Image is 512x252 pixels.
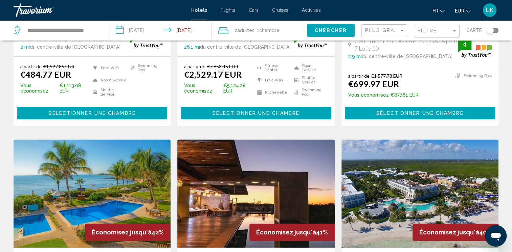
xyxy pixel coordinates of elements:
button: User Menu [481,3,498,17]
button: Chercher [307,24,355,36]
span: Sélectionner une chambre [48,110,135,116]
li: Shuttle Service [89,88,127,97]
button: Change language [432,6,445,16]
span: du centre-ville de [GEOGRAPHIC_DATA] [30,44,120,50]
li: Room Service [89,76,127,84]
span: a partir de [348,73,370,79]
a: Sélectionner une chambre [345,108,495,116]
del: €7,653.45 EUR [207,64,238,69]
mat-select: Sort by [365,28,405,34]
span: LK [486,7,493,14]
span: Carte [466,26,482,35]
span: Carr. Tulum [GEOGRAPHIC_DATA] Km 7 Lote 10 [354,37,458,52]
del: €1,597.85 EUR [43,64,74,69]
a: Activities [302,7,321,13]
li: Fitness Center [253,64,291,72]
span: Vous économisez [184,83,221,94]
img: Hotel image [341,140,498,248]
p: €1,113.08 EUR [20,83,89,94]
span: Économisez jusqu'à [419,229,479,236]
span: Filtre [418,28,437,33]
span: du centre-ville de [GEOGRAPHIC_DATA] [362,54,452,59]
a: Sélectionner une chambre [181,108,331,116]
span: Vous économisez [20,83,58,94]
a: Cruises [272,7,288,13]
li: Swimming Pool [127,64,164,72]
span: 26.1 mi [184,44,200,50]
span: Chambre [259,28,280,33]
span: Sélectionner une chambre [213,110,299,116]
span: du centre-ville de [GEOGRAPHIC_DATA] [200,44,291,50]
span: Économisez jusqu'à [92,229,152,236]
span: 2 [235,26,254,35]
li: Shuttle Service [291,76,328,84]
button: Filter [414,24,460,38]
button: Change currency [455,6,471,16]
img: Hotel image [14,140,171,248]
span: fr [432,8,438,14]
li: Kitchenette [253,88,291,97]
span: , 1 [254,26,280,35]
div: 41% [249,224,335,241]
li: Swimming Pool [291,88,328,97]
ins: €484.77 EUR [20,69,71,79]
button: Sélectionner une chambre [181,107,331,119]
li: Room Service [291,64,328,72]
button: Travelers: 2 adults, 0 children [212,20,307,41]
li: Free WiFi [253,76,291,84]
span: a partir de [20,64,42,69]
p: €877.81 EUR [348,92,419,98]
span: Sélectionner une chambre [376,110,463,116]
span: a partir de [184,64,205,69]
a: Travorium [14,3,184,17]
span: Adultes [237,28,254,33]
img: Hotel image [177,140,334,248]
button: Sélectionner une chambre [345,107,495,119]
a: Hotels [191,7,207,13]
del: €1,577.78 EUR [371,73,402,79]
div: 42% [85,224,171,241]
span: Vous économisez [348,92,389,98]
span: 2 mi [20,44,30,50]
span: EUR [455,8,464,14]
p: €5,124.28 EUR [184,83,253,94]
span: Chercher [315,28,347,33]
div: 4 [458,40,471,48]
ins: €699.97 EUR [348,79,399,89]
span: Plus grandes économies [365,28,446,33]
img: trustyou-badge.svg [458,38,492,58]
ins: €2,529.17 EUR [184,69,242,79]
button: Check-in date: Nov 10, 2025 Check-out date: Nov 17, 2025 [109,20,211,41]
a: Flights [221,7,235,13]
li: Free WiFi [89,64,127,72]
div: 40% [413,224,498,241]
a: Cars [249,7,259,13]
span: Économisez jusqu'à [256,229,316,236]
span: 2.9 mi [348,54,362,59]
a: Sélectionner une chambre [17,108,167,116]
button: Toggle map [482,27,498,33]
li: Swimming Pool [452,73,492,79]
iframe: Bouton de lancement de la fenêtre de messagerie [485,225,507,247]
button: Sélectionner une chambre [17,107,167,119]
